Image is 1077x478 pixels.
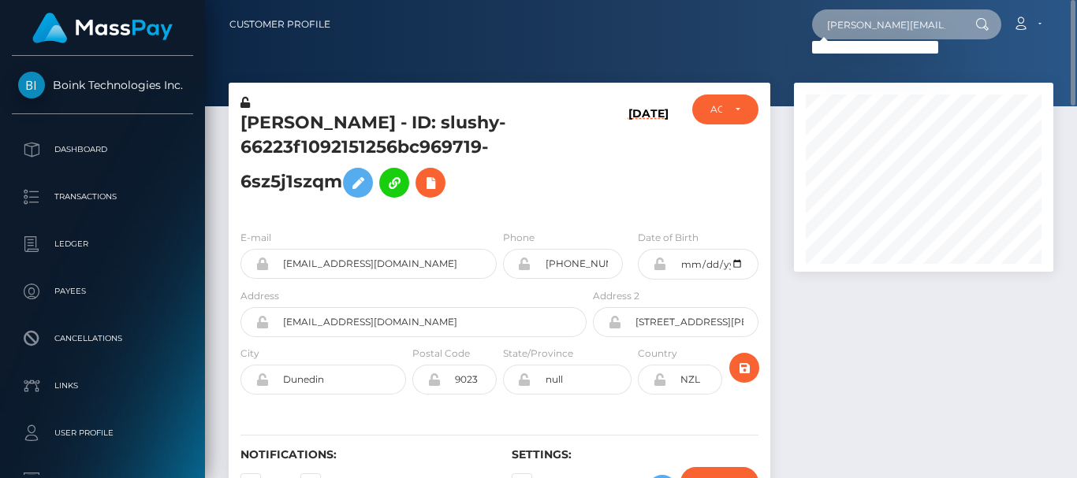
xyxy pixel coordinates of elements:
label: Postal Code [412,346,470,361]
a: Cancellations [12,319,193,358]
span: Boink Technologies Inc. [12,78,193,92]
p: Links [18,374,187,398]
label: Phone [503,231,535,245]
p: Payees [18,280,187,303]
a: User Profile [12,413,193,453]
a: Transactions [12,177,193,217]
label: Address 2 [593,289,639,303]
input: Search... [812,9,960,39]
a: Dashboard [12,130,193,169]
a: Payees [12,272,193,311]
label: Country [638,346,677,361]
div: ACTIVE [710,103,723,116]
h6: Notifications: [240,448,488,461]
h6: [DATE] [628,107,669,211]
h5: [PERSON_NAME] - ID: slushy-66223f1092151256bc969719-6sz5j1szqm [240,111,578,206]
button: ACTIVE [692,94,759,124]
p: Cancellations [18,327,187,350]
label: E-mail [240,231,271,245]
img: MassPay Logo [32,13,173,43]
p: Transactions [18,185,187,209]
p: Ledger [18,232,187,256]
p: User Profile [18,421,187,445]
label: Date of Birth [638,231,699,245]
h6: Settings: [512,448,759,461]
label: State/Province [503,346,573,361]
a: Links [12,366,193,406]
p: Dashboard [18,138,187,161]
label: Address [240,289,279,303]
img: Boink Technologies Inc. [18,72,45,98]
label: City [240,346,259,361]
a: Ledger [12,224,193,264]
a: Customer Profile [229,8,330,41]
